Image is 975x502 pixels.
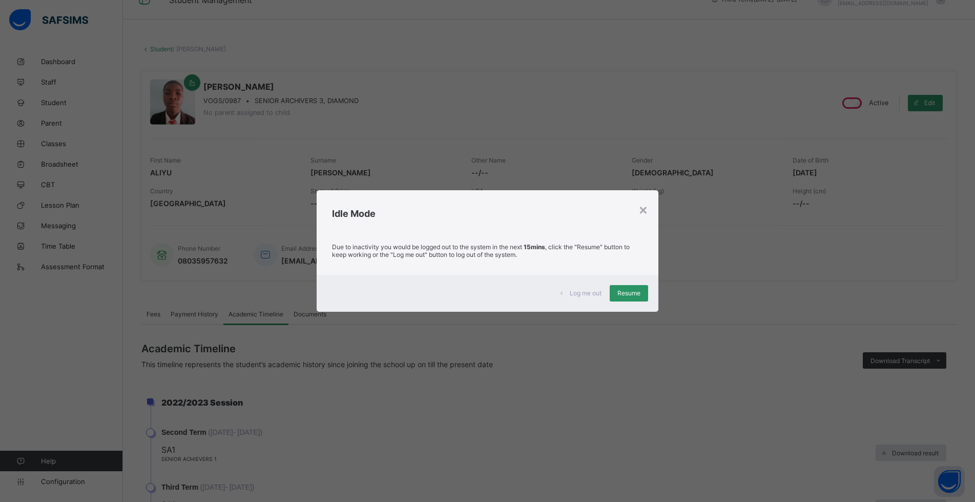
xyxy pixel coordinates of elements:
p: Due to inactivity you would be logged out to the system in the next , click the "Resume" button t... [332,243,642,258]
div: × [638,200,648,218]
h2: Idle Mode [332,208,642,219]
span: Log me out [570,289,601,297]
span: Resume [617,289,640,297]
strong: 15mins [524,243,545,251]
